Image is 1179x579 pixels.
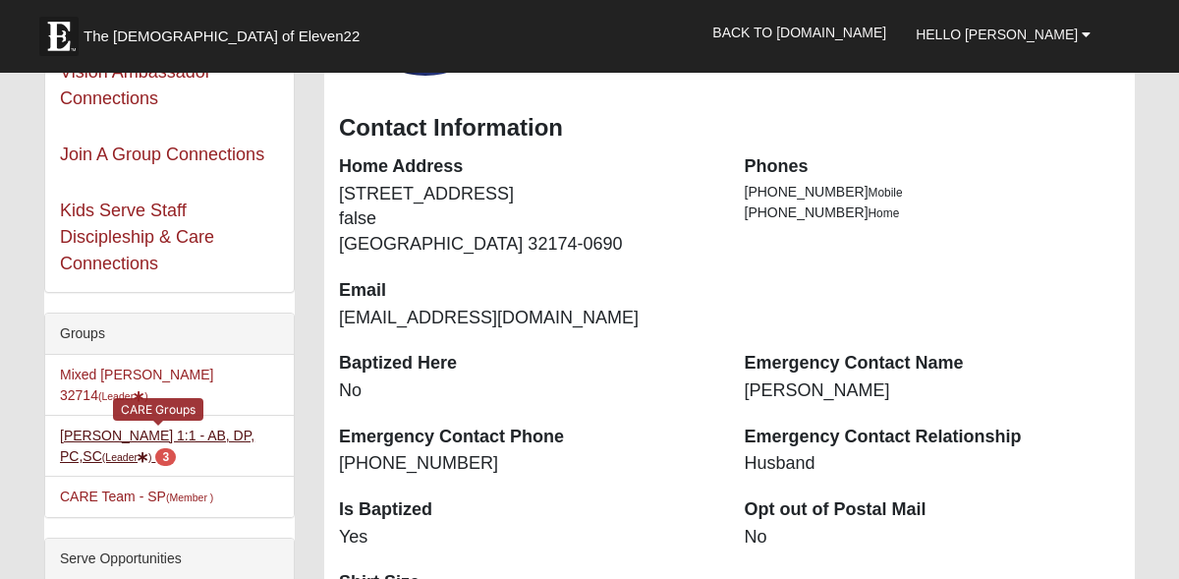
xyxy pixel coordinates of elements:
li: [PHONE_NUMBER] [745,203,1121,223]
img: Eleven22 logo [39,17,79,56]
div: CARE Groups [113,398,203,421]
dd: [PERSON_NAME] [745,378,1121,404]
dt: Is Baptized [339,497,715,523]
a: Mixed [PERSON_NAME] 32714(Leader) [60,367,213,403]
a: The [DEMOGRAPHIC_DATA] of Eleven22 [29,7,422,56]
small: (Leader ) [102,451,152,463]
dt: Emergency Contact Phone [339,425,715,450]
a: [PERSON_NAME] 1:1 - AB, DP, PC,SC(Leader) 3 [60,428,254,464]
span: Mobile [869,186,903,200]
h3: Contact Information [339,114,1120,143]
dd: Husband [745,451,1121,477]
span: number of pending members [155,448,176,466]
a: Back to [DOMAIN_NAME] [698,8,901,57]
a: CARE Team - SP(Member ) [60,489,213,504]
span: Home [869,206,900,220]
dd: [PHONE_NUMBER] [339,451,715,477]
dd: [STREET_ADDRESS] false [GEOGRAPHIC_DATA] 32174-0690 [339,182,715,258]
dd: [EMAIL_ADDRESS][DOMAIN_NAME] [339,306,715,331]
a: Kids Serve Staff Discipleship & Care Connections [60,201,214,273]
dt: Opt out of Postal Mail [745,497,1121,523]
dt: Emergency Contact Name [745,351,1121,376]
dt: Baptized Here [339,351,715,376]
small: (Member ) [166,492,213,503]
dt: Phones [745,154,1121,180]
dd: No [745,525,1121,550]
small: (Leader ) [98,390,148,402]
a: Hello [PERSON_NAME] [901,10,1105,59]
div: Groups [45,314,294,355]
dd: No [339,378,715,404]
dd: Yes [339,525,715,550]
dt: Emergency Contact Relationship [745,425,1121,450]
span: Hello [PERSON_NAME] [916,27,1078,42]
span: The [DEMOGRAPHIC_DATA] of Eleven22 [84,27,360,46]
dt: Email [339,278,715,304]
a: Join A Group Connections [60,145,264,164]
li: [PHONE_NUMBER] [745,182,1121,203]
dt: Home Address [339,154,715,180]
